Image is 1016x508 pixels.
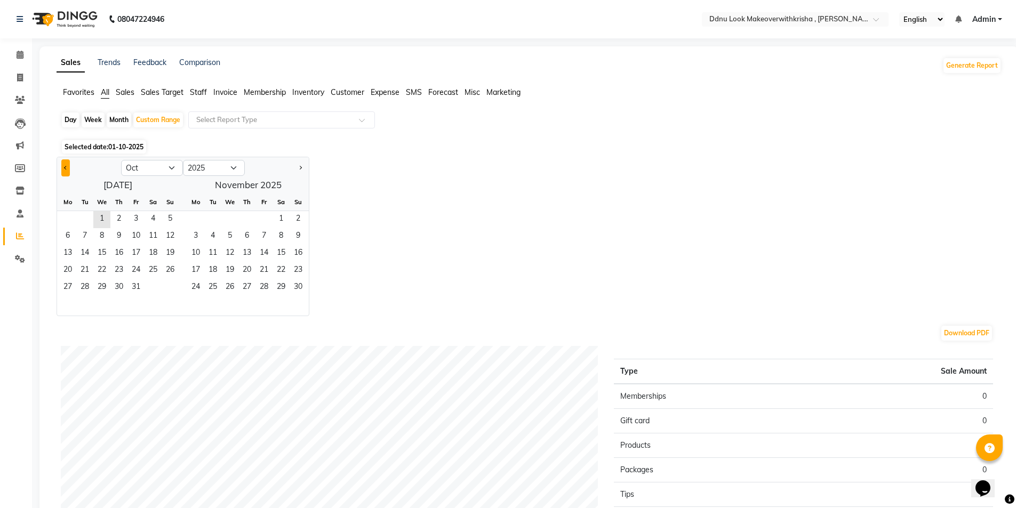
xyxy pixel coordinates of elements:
button: Next month [296,159,305,176]
span: 11 [204,245,221,262]
div: Wednesday, November 5, 2025 [221,228,238,245]
div: Sa [273,193,290,211]
span: 25 [145,262,162,279]
span: 10 [127,228,145,245]
div: Wednesday, October 8, 2025 [93,228,110,245]
div: Thursday, October 30, 2025 [110,279,127,296]
div: Tuesday, October 21, 2025 [76,262,93,279]
span: 31 [127,279,145,296]
span: 8 [93,228,110,245]
span: 17 [127,245,145,262]
span: 15 [273,245,290,262]
span: 18 [204,262,221,279]
span: 29 [273,279,290,296]
span: 5 [221,228,238,245]
span: Misc [465,87,480,97]
span: 6 [59,228,76,245]
div: Mo [59,193,76,211]
span: Marketing [486,87,521,97]
div: Sunday, October 5, 2025 [162,211,179,228]
span: 2 [290,211,307,228]
div: Monday, October 27, 2025 [59,279,76,296]
span: 14 [255,245,273,262]
span: 9 [110,228,127,245]
span: 4 [204,228,221,245]
span: Sales Target [141,87,183,97]
span: 01-10-2025 [108,143,143,151]
div: Friday, October 10, 2025 [127,228,145,245]
div: Th [238,193,255,211]
th: Sale Amount [804,359,993,384]
div: Monday, October 20, 2025 [59,262,76,279]
div: Friday, October 31, 2025 [127,279,145,296]
span: 26 [221,279,238,296]
div: Wednesday, October 15, 2025 [93,245,110,262]
div: Wednesday, November 19, 2025 [221,262,238,279]
div: Friday, October 3, 2025 [127,211,145,228]
div: Saturday, November 29, 2025 [273,279,290,296]
div: Wednesday, October 29, 2025 [93,279,110,296]
span: 26 [162,262,179,279]
div: Thursday, November 27, 2025 [238,279,255,296]
span: 14 [76,245,93,262]
span: 28 [76,279,93,296]
div: Monday, November 3, 2025 [187,228,204,245]
div: Sunday, November 2, 2025 [290,211,307,228]
span: 28 [255,279,273,296]
iframe: chat widget [971,465,1005,497]
td: Tips [614,482,803,507]
div: Friday, November 21, 2025 [255,262,273,279]
span: All [101,87,109,97]
div: Saturday, October 4, 2025 [145,211,162,228]
a: Comparison [179,58,220,67]
div: Friday, October 24, 2025 [127,262,145,279]
span: Forecast [428,87,458,97]
span: 3 [127,211,145,228]
div: Tuesday, November 18, 2025 [204,262,221,279]
td: Memberships [614,384,803,409]
td: 0 [804,384,993,409]
span: 23 [110,262,127,279]
div: Month [107,112,131,127]
span: 10 [187,245,204,262]
span: 24 [127,262,145,279]
div: Sunday, October 12, 2025 [162,228,179,245]
td: Products [614,433,803,458]
div: Week [82,112,105,127]
div: Saturday, October 11, 2025 [145,228,162,245]
div: Custom Range [133,112,183,127]
span: 1 [93,211,110,228]
span: Expense [371,87,399,97]
span: 30 [290,279,307,296]
div: Sa [145,193,162,211]
div: We [221,193,238,211]
span: 5 [162,211,179,228]
span: 27 [238,279,255,296]
span: 22 [93,262,110,279]
div: Tu [204,193,221,211]
div: Friday, November 28, 2025 [255,279,273,296]
div: Tuesday, October 7, 2025 [76,228,93,245]
div: We [93,193,110,211]
span: 22 [273,262,290,279]
a: Sales [57,53,85,72]
td: 0 [804,433,993,458]
a: Feedback [133,58,166,67]
div: Saturday, November 8, 2025 [273,228,290,245]
span: 12 [221,245,238,262]
div: Friday, November 7, 2025 [255,228,273,245]
span: Customer [331,87,364,97]
span: Sales [116,87,134,97]
span: 21 [76,262,93,279]
span: 4 [145,211,162,228]
span: 25 [204,279,221,296]
div: Tuesday, November 25, 2025 [204,279,221,296]
span: Favorites [63,87,94,97]
div: Monday, November 24, 2025 [187,279,204,296]
span: 15 [93,245,110,262]
div: Monday, November 10, 2025 [187,245,204,262]
span: 16 [290,245,307,262]
span: 18 [145,245,162,262]
span: Inventory [292,87,324,97]
span: 17 [187,262,204,279]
